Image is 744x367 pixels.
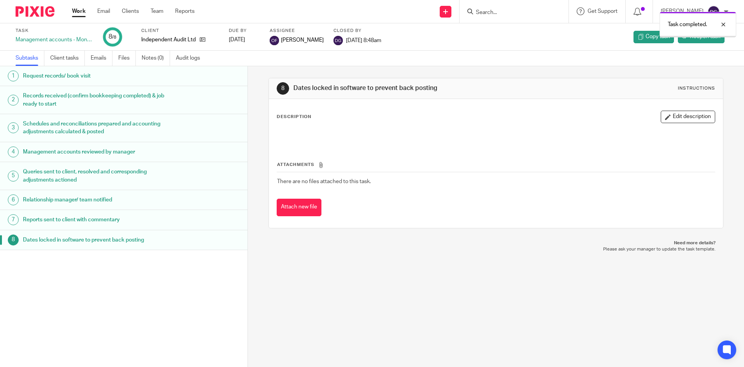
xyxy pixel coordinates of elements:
[175,7,195,15] a: Reports
[23,166,168,186] h1: Queries sent to client, resolved and corresponding adjustments actioned
[333,36,343,45] img: svg%3E
[122,7,139,15] a: Clients
[229,28,260,34] label: Due by
[142,51,170,66] a: Notes (0)
[229,36,260,44] div: [DATE]
[8,95,19,106] div: 2
[109,32,116,41] div: 8
[707,5,720,18] img: svg%3E
[23,90,168,110] h1: Records received (confirm bookkeeping completed) & job ready to start
[661,111,715,123] button: Edit description
[333,28,381,34] label: Closed by
[151,7,163,15] a: Team
[277,114,311,120] p: Description
[141,36,196,44] p: Independent Audit Ltd
[50,51,85,66] a: Client tasks
[23,214,168,226] h1: Reports sent to client with commentary
[277,179,371,184] span: There are no files attached to this task.
[8,146,19,157] div: 4
[97,7,110,15] a: Email
[16,36,93,44] div: Management accounts - Monthly
[8,122,19,133] div: 3
[16,28,93,34] label: Task
[23,146,168,158] h1: Management accounts reviewed by manager
[281,36,324,44] span: [PERSON_NAME]
[141,28,219,34] label: Client
[176,51,206,66] a: Audit logs
[16,6,54,17] img: Pixie
[91,51,112,66] a: Emails
[270,36,279,45] img: svg%3E
[112,35,116,39] small: /8
[8,71,19,81] div: 1
[118,51,136,66] a: Files
[23,234,168,246] h1: Dates locked in software to prevent back posting
[8,235,19,245] div: 8
[277,162,314,167] span: Attachments
[277,82,289,95] div: 8
[8,214,19,225] div: 7
[23,118,168,138] h1: Schedules and reconciliations prepared and accounting adjustments calculated & posted
[276,240,715,246] p: Need more details?
[678,85,715,92] div: Instructions
[23,70,168,82] h1: Request records/ book visit
[72,7,86,15] a: Work
[277,199,321,216] button: Attach new file
[23,194,168,206] h1: Relationship manager/ team notified
[668,21,707,28] p: Task completed.
[276,246,715,252] p: Please ask your manager to update the task template.
[346,37,381,43] span: [DATE] 8:48am
[8,194,19,205] div: 6
[270,28,324,34] label: Assignee
[16,51,44,66] a: Subtasks
[8,171,19,182] div: 5
[293,84,512,92] h1: Dates locked in software to prevent back posting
